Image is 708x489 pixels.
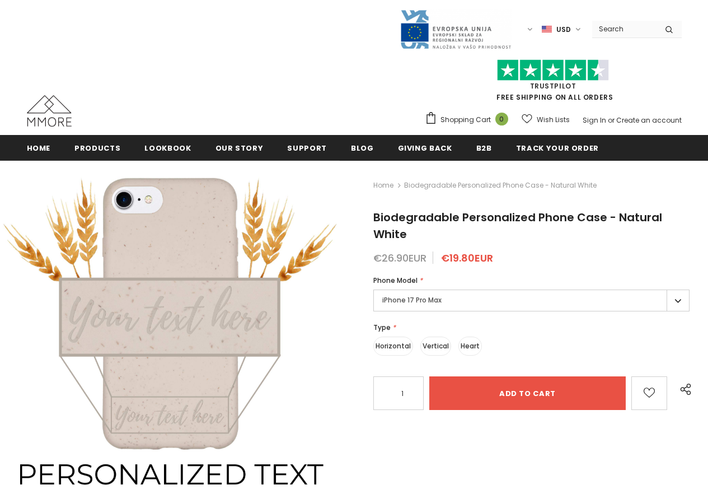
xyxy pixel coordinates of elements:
input: Add to cart [429,376,626,410]
span: €19.80EUR [441,251,493,265]
img: Trust Pilot Stars [497,59,609,81]
span: Phone Model [373,276,418,285]
span: USD [556,24,571,35]
a: Home [373,179,393,192]
span: Products [74,143,120,153]
span: or [608,115,615,125]
img: USD [542,25,552,34]
a: Home [27,135,51,160]
a: support [287,135,327,160]
span: B2B [476,143,492,153]
span: Track your order [516,143,599,153]
label: Horizontal [373,337,413,356]
a: Shopping Cart 0 [425,111,514,128]
span: Lookbook [144,143,191,153]
a: Track your order [516,135,599,160]
img: MMORE Cases [27,95,72,127]
span: Giving back [398,143,452,153]
a: Sign In [583,115,606,125]
label: Vertical [420,337,451,356]
input: Search Site [592,21,657,37]
a: Create an account [616,115,682,125]
a: Blog [351,135,374,160]
a: Trustpilot [530,81,576,91]
span: Our Story [215,143,264,153]
label: iPhone 17 Pro Max [373,290,690,311]
span: Shopping Cart [440,114,491,125]
a: Wish Lists [522,110,570,129]
a: Our Story [215,135,264,160]
span: 0 [495,113,508,125]
span: Biodegradable Personalized Phone Case - Natural White [373,209,662,242]
img: Javni Razpis [400,9,512,50]
span: Home [27,143,51,153]
span: Type [373,323,391,332]
span: Blog [351,143,374,153]
label: Heart [458,337,482,356]
span: Biodegradable Personalized Phone Case - Natural White [404,179,597,192]
span: €26.90EUR [373,251,426,265]
a: Giving back [398,135,452,160]
span: FREE SHIPPING ON ALL ORDERS [425,64,682,102]
span: Wish Lists [537,114,570,125]
a: Lookbook [144,135,191,160]
span: support [287,143,327,153]
a: Products [74,135,120,160]
a: Javni Razpis [400,24,512,34]
a: B2B [476,135,492,160]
